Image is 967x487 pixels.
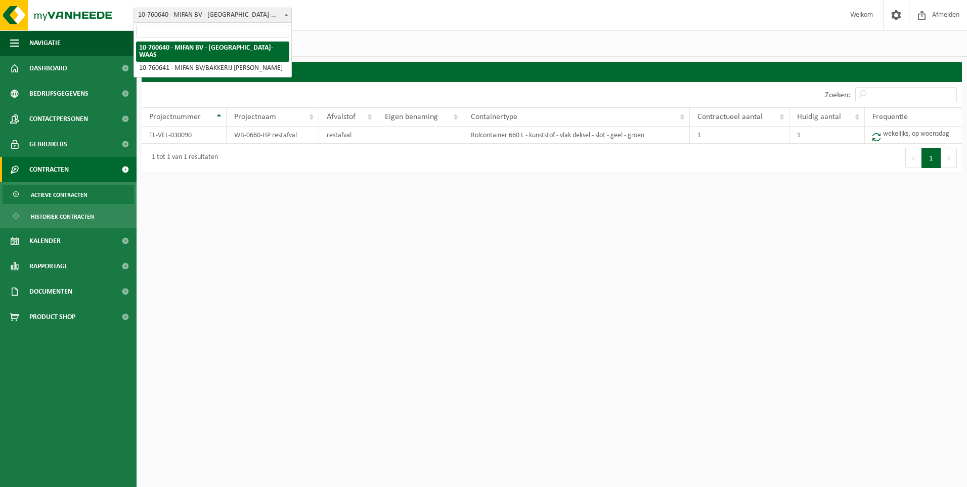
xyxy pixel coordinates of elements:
[3,207,134,226] a: Historiek contracten
[697,113,763,121] span: Contractueel aantal
[3,185,134,204] a: Actieve contracten
[142,62,962,82] h2: Contracten
[690,127,790,144] td: 1
[471,113,517,121] span: Containertype
[149,113,201,121] span: Projectnummer
[825,91,850,99] label: Zoeken:
[31,185,87,205] span: Actieve contracten
[905,148,921,168] button: Previous
[29,304,75,330] span: Product Shop
[31,207,94,226] span: Historiek contracten
[29,228,61,254] span: Kalender
[234,113,276,121] span: Projectnaam
[29,106,88,132] span: Contactpersonen
[385,113,438,121] span: Eigen benaming
[136,42,289,62] li: 10-760640 - MIFAN BV - [GEOGRAPHIC_DATA]-WAAS
[136,62,289,75] li: 10-760641 - MIFAN BV/BAKKERIJ [PERSON_NAME]
[865,127,962,144] td: wekelijks, op woensdag
[29,157,69,182] span: Contracten
[134,8,292,23] span: 10-760640 - MIFAN BV - SINT-GILLIS-WAAS
[797,113,841,121] span: Huidig aantal
[921,148,941,168] button: 1
[29,254,68,279] span: Rapportage
[319,127,377,144] td: restafval
[29,56,67,81] span: Dashboard
[134,8,291,22] span: 10-760640 - MIFAN BV - SINT-GILLIS-WAAS
[142,127,227,144] td: TL-VEL-030090
[941,148,957,168] button: Next
[29,132,67,157] span: Gebruikers
[327,113,356,121] span: Afvalstof
[29,30,61,56] span: Navigatie
[872,113,908,121] span: Frequentie
[227,127,319,144] td: WB-0660-HP restafval
[147,149,218,167] div: 1 tot 1 van 1 resultaten
[789,127,864,144] td: 1
[463,127,690,144] td: Rolcontainer 660 L - kunststof - vlak deksel - slot - geel - groen
[29,279,72,304] span: Documenten
[29,81,89,106] span: Bedrijfsgegevens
